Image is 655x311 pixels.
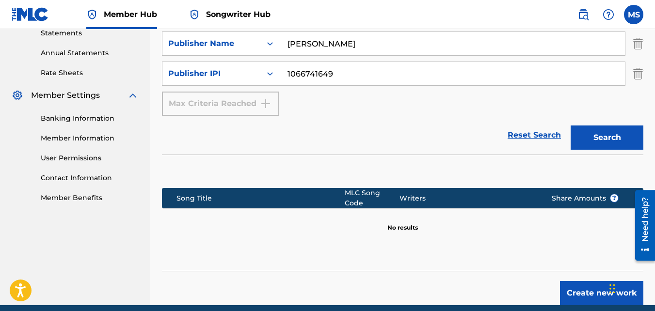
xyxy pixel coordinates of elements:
[609,274,615,303] div: Drag
[86,9,98,20] img: Top Rightsholder
[41,28,139,38] a: Statements
[12,90,23,101] img: Member Settings
[168,68,256,79] div: Publisher IPI
[577,9,589,20] img: search
[189,9,200,20] img: Top Rightsholder
[12,7,49,21] img: MLC Logo
[624,5,643,24] div: User Menu
[387,212,418,232] p: No results
[31,90,100,101] span: Member Settings
[628,186,655,264] iframe: Resource Center
[41,113,139,124] a: Banking Information
[41,173,139,183] a: Contact Information
[610,194,618,202] span: ?
[345,188,399,208] div: MLC Song Code
[168,38,256,49] div: Publisher Name
[552,193,619,203] span: Share Amounts
[603,9,614,20] img: help
[206,9,271,20] span: Songwriter Hub
[41,48,139,58] a: Annual Statements
[41,193,139,203] a: Member Benefits
[633,62,643,86] img: Delete Criterion
[633,31,643,56] img: Delete Criterion
[399,193,537,203] div: Writers
[574,5,593,24] a: Public Search
[571,125,643,150] button: Search
[560,281,643,305] button: Create new work
[607,264,655,311] iframe: Chat Widget
[127,90,139,101] img: expand
[104,9,157,20] span: Member Hub
[599,5,618,24] div: Help
[503,124,566,146] a: Reset Search
[41,133,139,143] a: Member Information
[41,153,139,163] a: User Permissions
[176,193,345,203] div: Song Title
[41,68,139,78] a: Rate Sheets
